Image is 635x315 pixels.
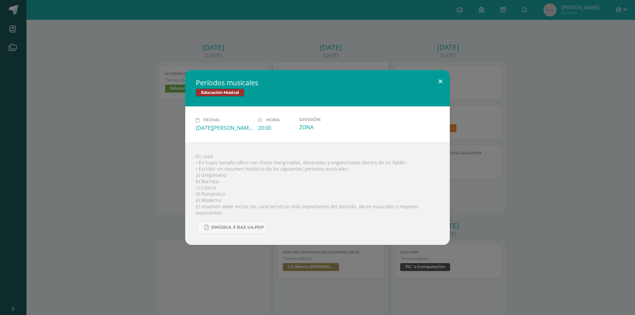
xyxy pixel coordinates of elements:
[258,124,294,132] div: 20:00
[431,70,450,93] button: Close (Esc)
[211,225,264,230] span: Zmúsica 3 Bas U4.pdf
[299,117,356,122] label: División:
[299,124,356,131] div: ZONA
[266,118,280,123] span: Hora:
[196,78,439,87] h2: Períodos musicales
[197,221,268,234] a: Zmúsica 3 Bas U4.pdf
[196,89,244,97] span: Educación Musical
[196,124,253,132] div: [DATE][PERSON_NAME]
[203,118,220,123] span: Fecha:
[185,142,450,245] div: En casa • En hojas tamaño oficio con líneas marginadas, decoradas y enganchadas dentro de un fold...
